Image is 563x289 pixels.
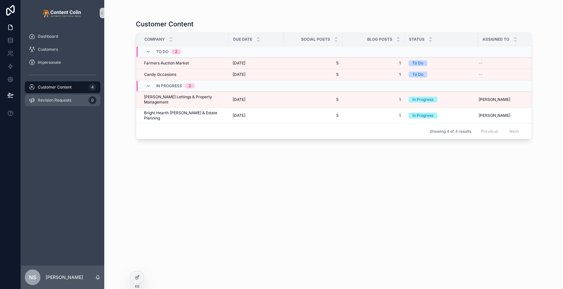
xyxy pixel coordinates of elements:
[38,47,58,52] span: Customers
[346,72,401,77] a: 1
[430,129,471,134] span: Showing 4 of 4 results
[38,85,72,90] span: Customer Content
[144,37,165,42] span: Company
[38,34,58,39] span: Dashboard
[156,49,168,54] span: To Do
[25,81,100,93] a: Customer Content4
[25,31,100,42] a: Dashboard
[233,72,245,77] span: [DATE]
[288,97,339,102] a: 5
[156,83,182,89] span: In Progress
[89,83,96,91] div: 4
[38,60,61,65] span: Impersonate
[479,113,510,118] span: [PERSON_NAME]
[301,37,330,42] span: Social Posts
[144,61,189,66] span: Farmers Auction Market
[479,72,483,77] span: --
[479,72,523,77] a: --
[346,113,401,118] a: 1
[288,61,339,66] a: 5
[233,113,245,118] span: [DATE]
[479,61,483,66] span: --
[42,8,83,18] img: App logo
[25,44,100,55] a: Customers
[25,94,100,106] a: Revision Requests0
[412,113,433,118] div: In Progress
[233,72,280,77] a: [DATE]
[144,94,225,105] a: [PERSON_NAME] Lettings & Property Management
[483,37,509,42] span: Assigned To
[409,60,474,66] a: To Do
[233,61,280,66] a: [DATE]
[144,72,225,77] a: Candy Occasions
[479,97,523,102] a: [PERSON_NAME]
[175,49,177,54] div: 2
[233,97,280,102] a: [DATE]
[409,37,425,42] span: Status
[412,72,423,77] div: To Do
[233,37,252,42] span: Due Date
[21,26,104,115] div: scrollable content
[367,37,392,42] span: Blog Posts
[144,72,176,77] span: Candy Occasions
[89,96,96,104] div: 0
[479,97,510,102] span: [PERSON_NAME]
[409,72,474,77] a: To Do
[412,60,423,66] div: To Do
[412,97,433,103] div: In Progress
[38,98,71,103] span: Revision Requests
[189,83,191,89] div: 2
[409,97,474,103] a: In Progress
[233,61,245,66] span: [DATE]
[233,113,280,118] a: [DATE]
[479,61,523,66] a: --
[136,20,194,29] h1: Customer Content
[25,57,100,68] a: Impersonate
[346,97,401,102] a: 1
[29,273,36,281] span: NS
[479,113,523,118] a: [PERSON_NAME]
[233,97,245,102] span: [DATE]
[46,274,83,281] p: [PERSON_NAME]
[288,72,339,77] a: 5
[144,110,225,121] a: Bright Hearth [PERSON_NAME] & Estate Planning
[288,113,339,118] a: 5
[409,113,474,118] a: In Progress
[144,61,225,66] a: Farmers Auction Market
[346,61,401,66] a: 1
